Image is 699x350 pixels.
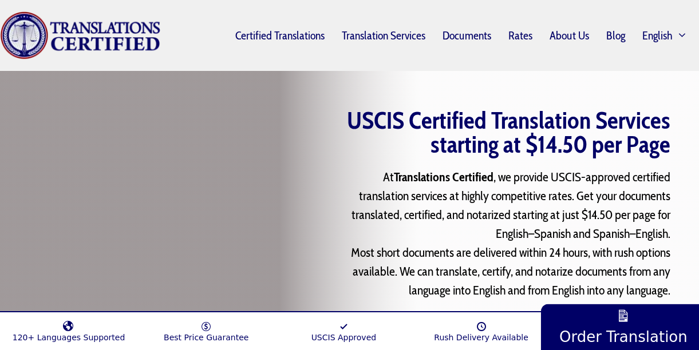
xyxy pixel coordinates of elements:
h1: USCIS Certified Translation Services starting at $14.50 per Page [310,108,670,156]
a: Rush Delivery Available [412,315,550,342]
span: Order Translation [559,328,688,345]
span: English [642,31,673,40]
span: Rush Delivery Available [434,333,528,342]
a: Certified Translations [227,22,333,49]
span: USCIS Approved [311,333,377,342]
a: USCIS Approved [275,315,412,342]
strong: Translations Certified [394,169,493,185]
span: 120+ Languages Supported [13,333,125,342]
a: Rates [500,22,541,49]
a: About Us [541,22,598,49]
p: At , we provide USCIS-approved certified translation services at highly competitive rates. Get yo... [333,168,670,300]
a: Best Price Guarantee [137,315,275,342]
a: Blog [598,22,634,49]
nav: Primary [161,21,699,50]
a: Documents [434,22,500,49]
span: Best Price Guarantee [164,333,248,342]
a: Translation Services [333,22,434,49]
